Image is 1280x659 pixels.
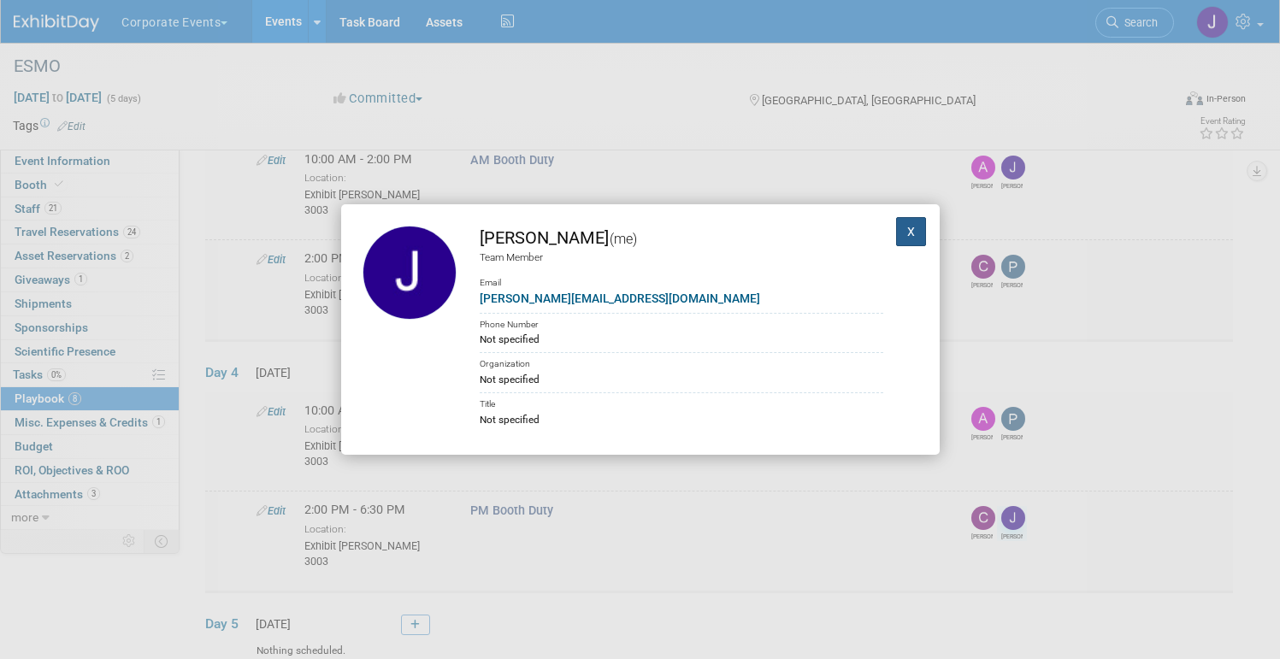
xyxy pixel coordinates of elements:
[480,392,883,412] div: Title
[480,265,883,290] div: Email
[480,250,883,265] div: Team Member
[480,372,883,387] div: Not specified
[609,231,637,247] span: (me)
[896,217,927,246] button: X
[480,332,883,347] div: Not specified
[480,352,883,372] div: Organization
[480,226,883,250] div: [PERSON_NAME]
[363,226,457,320] img: John Dauselt
[480,412,883,427] div: Not specified
[480,291,760,305] a: [PERSON_NAME][EMAIL_ADDRESS][DOMAIN_NAME]
[480,313,883,332] div: Phone Number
